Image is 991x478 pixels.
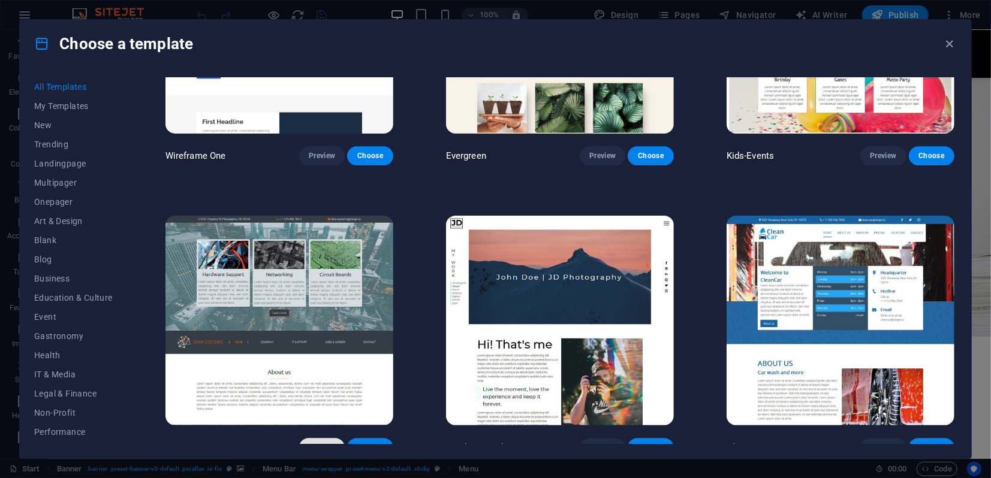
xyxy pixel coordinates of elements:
[34,331,113,341] span: Gastronomy
[34,96,113,116] button: My Templates
[299,438,345,457] button: Preview
[299,146,345,165] button: Preview
[909,438,954,457] button: Choose
[870,443,896,452] span: Preview
[860,146,906,165] button: Preview
[580,146,625,165] button: Preview
[446,216,674,425] img: JD Photography
[34,34,193,53] h4: Choose a template
[34,235,113,245] span: Blank
[34,274,113,283] span: Business
[34,370,113,379] span: IT & Media
[860,438,906,457] button: Preview
[446,150,486,162] p: Evergreen
[309,151,335,161] span: Preview
[580,438,625,457] button: Preview
[357,151,383,161] span: Choose
[34,365,113,384] button: IT & Media
[34,77,113,96] button: All Templates
[34,116,113,135] button: New
[34,441,113,461] button: Portfolio
[727,216,954,425] img: CleanCar
[34,312,113,322] span: Event
[918,443,945,452] span: Choose
[637,443,664,452] span: Choose
[34,408,113,418] span: Non-Profit
[34,178,113,187] span: Multipager
[347,438,393,457] button: Choose
[34,211,113,231] button: Art & Design
[34,384,113,403] button: Legal & Finance
[34,389,113,398] span: Legal & Finance
[34,307,113,326] button: Event
[34,154,113,173] button: Landingpage
[34,192,113,211] button: Onepager
[446,441,511,453] p: JD Photography
[727,150,775,162] p: Kids-Events
[34,288,113,307] button: Education & Culture
[34,82,113,92] span: All Templates
[34,135,113,154] button: Trending
[727,441,764,453] p: CleanCar
[34,293,113,302] span: Education & Culture
[34,250,113,269] button: Blog
[34,159,113,168] span: Landingpage
[589,151,616,161] span: Preview
[628,438,673,457] button: Choose
[309,443,335,452] span: Preview
[34,422,113,441] button: Performance
[628,146,673,165] button: Choose
[34,140,113,149] span: Trending
[637,151,664,161] span: Choose
[34,255,113,264] span: Blog
[34,231,113,250] button: Blank
[34,120,113,130] span: New
[34,350,113,360] span: Health
[589,443,616,452] span: Preview
[357,443,383,452] span: Choose
[34,346,113,365] button: Health
[165,441,222,453] p: Data Systems
[34,173,113,192] button: Multipager
[34,101,113,111] span: My Templates
[347,146,393,165] button: Choose
[34,269,113,288] button: Business
[34,216,113,226] span: Art & Design
[34,403,113,422] button: Non-Profit
[909,146,954,165] button: Choose
[918,151,945,161] span: Choose
[34,326,113,346] button: Gastronomy
[34,197,113,207] span: Onepager
[165,150,226,162] p: Wireframe One
[870,151,896,161] span: Preview
[34,427,113,437] span: Performance
[165,216,393,425] img: Data Systems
